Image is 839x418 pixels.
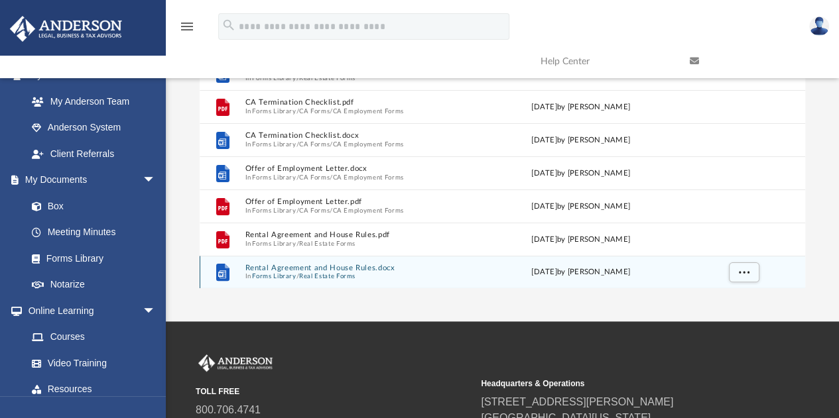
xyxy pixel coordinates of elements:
[222,18,236,32] i: search
[252,74,296,83] button: Forms Library
[245,174,465,182] span: In
[245,164,465,173] button: Offer of Employment Letter.docx
[296,107,299,116] span: /
[332,107,403,116] button: CA Employment Forms
[299,107,330,116] button: CA Forms
[245,231,465,239] button: Rental Agreement and House Rules.pdf
[471,168,691,180] div: [DATE] by [PERSON_NAME]
[252,140,296,149] button: Forms Library
[299,140,330,149] button: CA Forms
[299,74,355,83] button: Real Estate Forms
[6,16,126,42] img: Anderson Advisors Platinum Portal
[296,272,299,281] span: /
[252,107,296,116] button: Forms Library
[330,174,332,182] span: /
[196,386,472,397] small: TOLL FREE
[471,134,691,146] div: [DATE] by [PERSON_NAME]
[481,396,673,407] a: [STREET_ADDRESS][PERSON_NAME]
[196,404,261,415] a: 800.706.4741
[245,197,465,206] button: Offer of Employment Letter.pdf
[296,74,299,83] span: /
[299,272,355,281] button: Real Estate Forms
[245,264,465,272] button: Rental Agreement and House Rules.docx
[252,207,296,215] button: Forms Library
[299,174,330,182] button: CA Forms
[143,297,169,325] span: arrow_drop_down
[200,13,805,288] div: grid
[19,245,162,272] a: Forms Library
[245,207,465,215] span: In
[471,234,691,246] div: [DATE] by [PERSON_NAME]
[296,174,299,182] span: /
[179,25,195,34] a: menu
[252,174,296,182] button: Forms Library
[809,17,829,36] img: User Pic
[471,266,691,278] div: [DATE] by [PERSON_NAME]
[296,140,299,149] span: /
[19,376,169,403] a: Resources
[19,140,169,167] a: Client Referrals
[728,262,759,282] button: More options
[245,240,465,248] span: In
[19,115,169,141] a: Anderson System
[299,207,330,215] button: CA Forms
[531,35,680,87] a: Help Center
[330,107,332,116] span: /
[245,272,465,281] span: In
[296,207,299,215] span: /
[330,207,332,215] span: /
[299,240,355,248] button: Real Estate Forms
[143,167,169,194] span: arrow_drop_down
[332,140,403,149] button: CA Employment Forms
[245,74,465,83] span: In
[471,201,691,213] div: [DATE] by [PERSON_NAME]
[9,297,169,324] a: Online Learningarrow_drop_down
[19,193,162,219] a: Box
[296,240,299,248] span: /
[471,101,691,113] div: [DATE] by [PERSON_NAME]
[9,167,169,193] a: My Documentsarrow_drop_down
[252,240,296,248] button: Forms Library
[245,107,465,116] span: In
[245,131,465,140] button: CA Termination Checklist.docx
[245,98,465,107] button: CA Termination Checklist.pdf
[196,354,275,372] img: Anderson Advisors Platinum Portal
[179,19,195,34] i: menu
[19,324,169,350] a: Courses
[19,88,162,115] a: My Anderson Team
[19,219,169,246] a: Meeting Minutes
[330,140,332,149] span: /
[252,272,296,281] button: Forms Library
[245,140,465,149] span: In
[332,207,403,215] button: CA Employment Forms
[481,378,757,390] small: Headquarters & Operations
[19,272,169,298] a: Notarize
[332,174,403,182] button: CA Employment Forms
[19,350,162,376] a: Video Training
